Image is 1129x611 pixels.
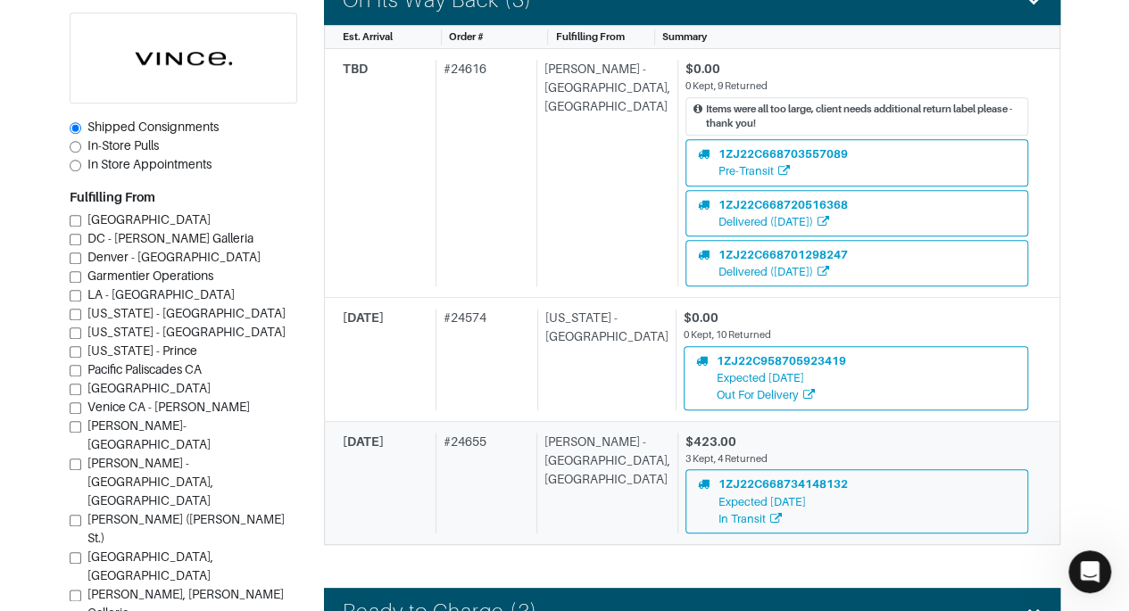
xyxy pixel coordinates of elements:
div: [US_STATE] - [GEOGRAPHIC_DATA] [537,309,668,409]
input: DC - [PERSON_NAME] Galleria [70,235,81,246]
span: Denver - [GEOGRAPHIC_DATA] [87,251,261,265]
textarea: Message… [15,437,342,467]
a: 1ZJ22C958705923419Expected [DATE]Out For Delivery [684,346,1028,410]
div: Close [313,7,345,39]
div: Vince says… [14,103,343,278]
div: 1ZJ22C668720516368 [718,196,848,213]
label: Fulfilling From [70,189,155,208]
input: LA - [GEOGRAPHIC_DATA] [70,291,81,302]
div: Operator • AI Agent • 18m ago [29,417,195,427]
span: [GEOGRAPHIC_DATA], [GEOGRAPHIC_DATA] [87,550,213,583]
input: [US_STATE] - [GEOGRAPHIC_DATA] [70,310,81,321]
div: $0.00 [685,60,1028,78]
div: 3 Kept, 4 Returned [685,451,1028,467]
div: # 24574 [436,309,530,409]
div: [GRM REF. #24567]--------------------Hi Garmentier team, I received this package back with our it... [64,103,343,264]
input: Garmentier Operations [70,272,81,284]
span: [GEOGRAPHIC_DATA] [87,382,211,396]
button: Upload attachment [28,475,42,489]
a: 1ZJ22C668720516368Delivered ([DATE]) [685,190,1028,236]
div: Pre-Transit [718,162,848,179]
div: The team will reply as soon as they can. [29,367,278,402]
div: Operator says… [14,278,343,453]
input: Denver - [GEOGRAPHIC_DATA] [70,253,81,265]
span: [DATE] [343,434,384,449]
input: [US_STATE] - [GEOGRAPHIC_DATA] [70,328,81,340]
div: # 24655 [436,433,529,533]
input: [GEOGRAPHIC_DATA], [GEOGRAPHIC_DATA] [70,553,81,565]
div: $0.00 [684,309,1028,327]
img: Profile image for Operator [51,10,79,38]
div: Out For Delivery [717,386,846,403]
span: Fulfilling From [555,31,624,42]
div: Delivered ([DATE]) [718,213,848,230]
input: Venice CA - [PERSON_NAME] [70,403,81,415]
div: [GRM REF. #24567] -------------------- Hi Garmentier team, I received this package back with our ... [79,113,328,253]
div: [PERSON_NAME] - [GEOGRAPHIC_DATA], [GEOGRAPHIC_DATA] [536,433,670,533]
span: Order # [449,31,484,42]
button: Emoji picker [56,475,71,489]
span: Shipped Consignments [87,120,219,135]
div: You’ll get replies here and in your email: ✉️ [29,289,278,359]
span: LA - [GEOGRAPHIC_DATA] [87,288,235,302]
div: 1ZJ22C668701298247 [718,246,848,263]
div: 0 Kept, 9 Returned [685,78,1028,94]
button: Send a message… [306,467,335,496]
a: 1ZJ22C668701298247Delivered ([DATE]) [685,240,1028,286]
span: Pacific Paliscades CA [87,363,202,377]
div: 1ZJ22C668734148132 [718,475,848,492]
div: 1ZJ22C668703557089 [718,145,848,162]
span: [PERSON_NAME] - [GEOGRAPHIC_DATA], [GEOGRAPHIC_DATA] [87,457,213,508]
div: You’ll get replies here and in your email:✉️[PERSON_NAME][EMAIL_ADDRESS][DOMAIN_NAME]The team wil... [14,278,293,414]
span: DC - [PERSON_NAME] Galleria [87,232,253,246]
div: Expected [DATE] [718,493,848,510]
input: [PERSON_NAME]-[GEOGRAPHIC_DATA] [70,422,81,433]
span: In Store Appointments [87,158,212,172]
input: [GEOGRAPHIC_DATA] [70,384,81,396]
div: Items were all too large, client needs additional return label please - thank you! [706,102,1020,132]
div: In Transit [718,510,848,527]
span: [US_STATE] - [GEOGRAPHIC_DATA] [87,326,286,340]
div: # 24616 [436,60,529,287]
span: Summary [662,31,707,42]
input: In Store Appointments [70,161,81,172]
button: Gif picker [85,475,99,489]
img: cyAkLTq7csKWtL9WARqkkVaF.png [71,14,296,103]
button: Start recording [113,475,128,489]
span: [DATE] [343,310,384,325]
p: The team can also help [87,22,222,40]
button: go back [12,7,46,41]
div: Delivered ([DATE]) [718,263,848,280]
span: [US_STATE] - [GEOGRAPHIC_DATA] [87,307,286,321]
span: In-Store Pulls [87,139,159,153]
input: [PERSON_NAME] ([PERSON_NAME] St.) [70,516,81,527]
div: 1ZJ22C958705923419 [717,352,846,369]
span: Garmentier Operations [87,269,213,284]
iframe: Intercom live chat [1068,550,1111,593]
a: 1ZJ22C668703557089Pre-Transit [685,139,1028,186]
input: [GEOGRAPHIC_DATA] [70,216,81,227]
h1: Operator [87,9,150,22]
input: Pacific Paliscades CA [70,366,81,377]
span: Est. Arrival [343,31,393,42]
div: Expected [DATE] [717,369,846,386]
input: [US_STATE] - Prince [70,347,81,359]
a: 1ZJ22C668734148132Expected [DATE]In Transit [685,469,1028,533]
b: [PERSON_NAME][EMAIL_ADDRESS][DOMAIN_NAME] [29,325,272,357]
span: Venice CA - [PERSON_NAME] [87,400,250,415]
span: [PERSON_NAME]-[GEOGRAPHIC_DATA] [87,419,211,452]
button: Home [279,7,313,41]
span: [US_STATE] - Prince [87,344,197,359]
div: [PERSON_NAME] - [GEOGRAPHIC_DATA], [GEOGRAPHIC_DATA] [536,60,670,287]
input: [PERSON_NAME] - [GEOGRAPHIC_DATA], [GEOGRAPHIC_DATA] [70,459,81,471]
span: [GEOGRAPHIC_DATA] [87,213,211,227]
input: Shipped Consignments [70,123,81,135]
div: $423.00 [685,433,1028,451]
span: TBD [343,62,368,76]
input: [PERSON_NAME], [PERSON_NAME] Galleria [70,590,81,602]
input: In-Store Pulls [70,142,81,153]
span: [PERSON_NAME] ([PERSON_NAME] St.) [87,513,285,546]
div: 0 Kept, 10 Returned [684,327,1028,343]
